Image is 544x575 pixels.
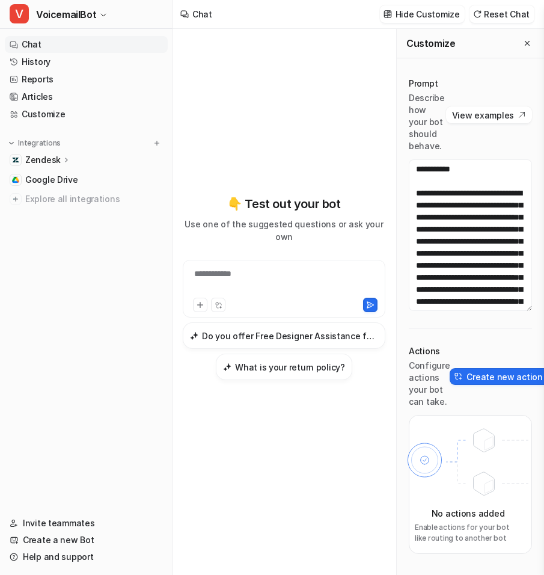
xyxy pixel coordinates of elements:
[183,322,385,349] button: Do you offer Free Designer Assistance for photo books?Do you offer Free Designer Assistance for p...
[384,10,392,19] img: customize
[12,156,19,164] img: Zendesk
[5,191,168,208] a: Explore all integrations
[18,138,61,148] p: Integrations
[409,360,450,408] p: Configure actions your bot can take.
[409,92,446,152] p: Describe how your bot should behave.
[5,549,168,565] a: Help and support
[446,106,532,123] button: View examples
[223,363,231,372] img: What is your return policy?
[25,189,163,209] span: Explore all integrations
[5,532,168,549] a: Create a new Bot
[520,36,534,51] button: Close flyout
[5,171,168,188] a: Google DriveGoogle Drive
[5,515,168,532] a: Invite teammates
[432,507,505,520] p: No actions added
[227,195,340,213] p: 👇 Test out your bot
[5,106,168,123] a: Customize
[10,4,29,23] span: V
[469,5,534,23] button: Reset Chat
[5,137,64,149] button: Integrations
[25,174,78,186] span: Google Drive
[235,361,344,374] h3: What is your return policy?
[192,8,212,20] div: Chat
[153,139,161,147] img: menu_add.svg
[216,354,352,380] button: What is your return policy?What is your return policy?
[380,5,465,23] button: Hide Customize
[25,154,61,166] p: Zendesk
[12,176,19,183] img: Google Drive
[473,10,481,19] img: reset
[10,193,22,205] img: explore all integrations
[396,8,460,20] p: Hide Customize
[7,139,16,147] img: expand menu
[406,37,455,49] h2: Customize
[5,71,168,88] a: Reports
[5,54,168,70] a: History
[5,88,168,105] a: Articles
[409,345,450,357] p: Actions
[183,218,385,243] p: Use one of the suggested questions or ask your own
[36,6,96,23] span: VoicemailBot
[5,36,168,53] a: Chat
[454,372,463,381] img: create-action-icon.svg
[190,331,198,340] img: Do you offer Free Designer Assistance for photo books?
[409,78,446,90] p: Prompt
[415,522,521,544] p: Enable actions for your bot like routing to another bot
[202,330,378,342] h3: Do you offer Free Designer Assistance for photo books?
